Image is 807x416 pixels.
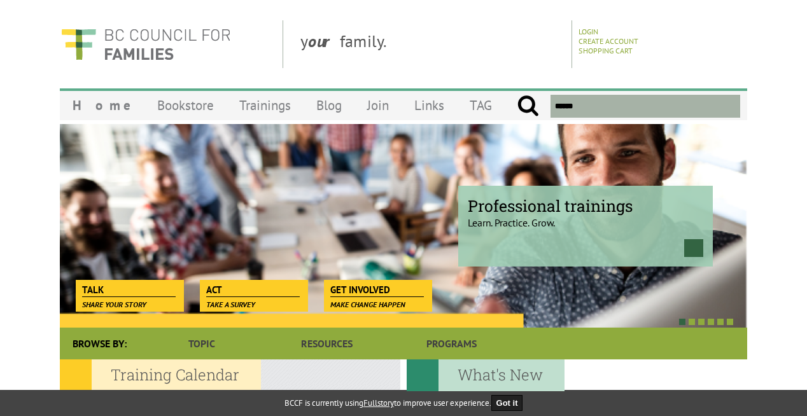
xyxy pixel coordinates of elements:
[144,90,227,120] a: Bookstore
[82,300,146,309] span: Share your story
[517,95,539,118] input: Submit
[579,46,633,55] a: Shopping Cart
[290,20,572,68] div: y family.
[468,195,703,216] span: Professional trainings
[363,398,394,408] a: Fullstory
[200,280,306,298] a: Act Take a survey
[206,300,255,309] span: Take a survey
[407,359,565,391] h2: What's New
[60,90,144,120] a: Home
[324,280,430,298] a: Get Involved Make change happen
[82,283,176,297] span: Talk
[579,36,638,46] a: Create Account
[60,359,261,391] h2: Training Calendar
[206,283,300,297] span: Act
[402,90,457,120] a: Links
[139,328,264,359] a: Topic
[264,328,389,359] a: Resources
[389,328,514,359] a: Programs
[330,283,424,297] span: Get Involved
[304,90,354,120] a: Blog
[60,20,232,68] img: BC Council for FAMILIES
[468,205,703,229] p: Learn. Practice. Grow.
[457,90,505,120] a: TAG
[491,395,523,411] button: Got it
[76,280,182,298] a: Talk Share your story
[60,328,139,359] div: Browse By:
[227,90,304,120] a: Trainings
[308,31,340,52] strong: our
[354,90,402,120] a: Join
[330,300,405,309] span: Make change happen
[579,27,598,36] a: Login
